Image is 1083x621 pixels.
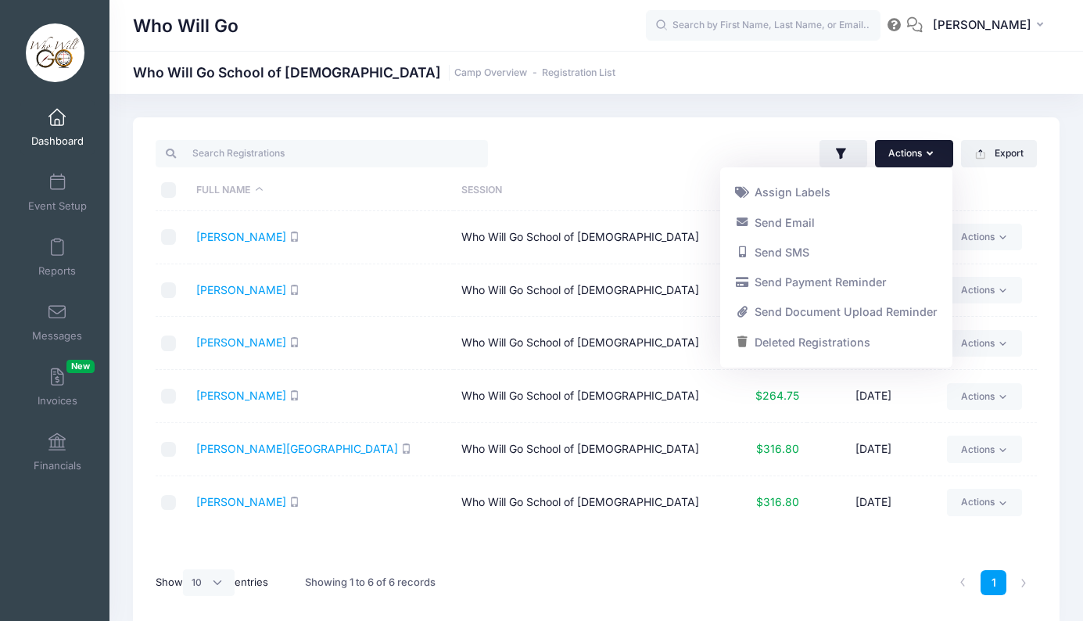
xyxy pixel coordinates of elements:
[401,443,411,454] i: SMS enabled
[289,337,299,347] i: SMS enabled
[756,495,799,508] span: $316.80
[289,390,299,400] i: SMS enabled
[34,459,81,472] span: Financials
[289,497,299,507] i: SMS enabled
[454,211,719,264] td: Who Will Go School of [DEMOGRAPHIC_DATA]
[454,370,719,423] td: Who Will Go School of [DEMOGRAPHIC_DATA]
[196,283,286,296] a: [PERSON_NAME]
[28,199,87,213] span: Event Setup
[947,436,1021,462] a: Actions
[454,476,719,529] td: Who Will Go School of [DEMOGRAPHIC_DATA]
[756,442,799,455] span: $316.80
[20,425,95,479] a: Financials
[875,140,953,167] button: Actions
[727,238,945,267] a: Send SMS
[20,295,95,350] a: Messages
[727,297,945,327] a: Send Document Upload Reminder
[38,264,76,278] span: Reports
[807,423,939,476] td: [DATE]
[755,389,799,402] span: $264.75
[305,565,436,601] div: Showing 1 to 6 of 6 records
[727,328,945,357] a: Deleted Registrations
[66,360,95,373] span: New
[947,277,1021,303] a: Actions
[719,170,807,211] th: Paid: activate to sort column ascending
[289,232,299,242] i: SMS enabled
[947,330,1021,357] a: Actions
[454,317,719,370] td: Who Will Go School of [DEMOGRAPHIC_DATA]
[156,569,268,596] label: Show entries
[20,230,95,285] a: Reports
[133,8,238,44] h1: Who Will Go
[133,64,615,81] h1: Who Will Go School of [DEMOGRAPHIC_DATA]
[196,230,286,243] a: [PERSON_NAME]
[20,165,95,220] a: Event Setup
[727,178,945,207] a: Assign Labels
[807,476,939,529] td: [DATE]
[542,67,615,79] a: Registration List
[189,170,454,211] th: Full Name: activate to sort column descending
[196,442,398,455] a: [PERSON_NAME][GEOGRAPHIC_DATA]
[31,135,84,148] span: Dashboard
[807,370,939,423] td: [DATE]
[947,224,1021,250] a: Actions
[20,100,95,155] a: Dashboard
[289,285,299,295] i: SMS enabled
[947,383,1021,410] a: Actions
[183,569,235,596] select: Showentries
[26,23,84,82] img: Who Will Go
[646,10,880,41] input: Search by First Name, Last Name, or Email...
[454,170,719,211] th: Session: activate to sort column ascending
[156,140,488,167] input: Search Registrations
[32,329,82,343] span: Messages
[20,360,95,415] a: InvoicesNew
[727,207,945,237] a: Send Email
[981,570,1006,596] a: 1
[947,489,1021,515] a: Actions
[38,394,77,407] span: Invoices
[923,8,1060,44] button: [PERSON_NAME]
[961,140,1037,167] button: Export
[454,423,719,476] td: Who Will Go School of [DEMOGRAPHIC_DATA]
[727,267,945,297] a: Send Payment Reminder
[196,495,286,508] a: [PERSON_NAME]
[454,67,527,79] a: Camp Overview
[454,264,719,318] td: Who Will Go School of [DEMOGRAPHIC_DATA]
[933,16,1031,34] span: [PERSON_NAME]
[196,336,286,349] a: [PERSON_NAME]
[196,389,286,402] a: [PERSON_NAME]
